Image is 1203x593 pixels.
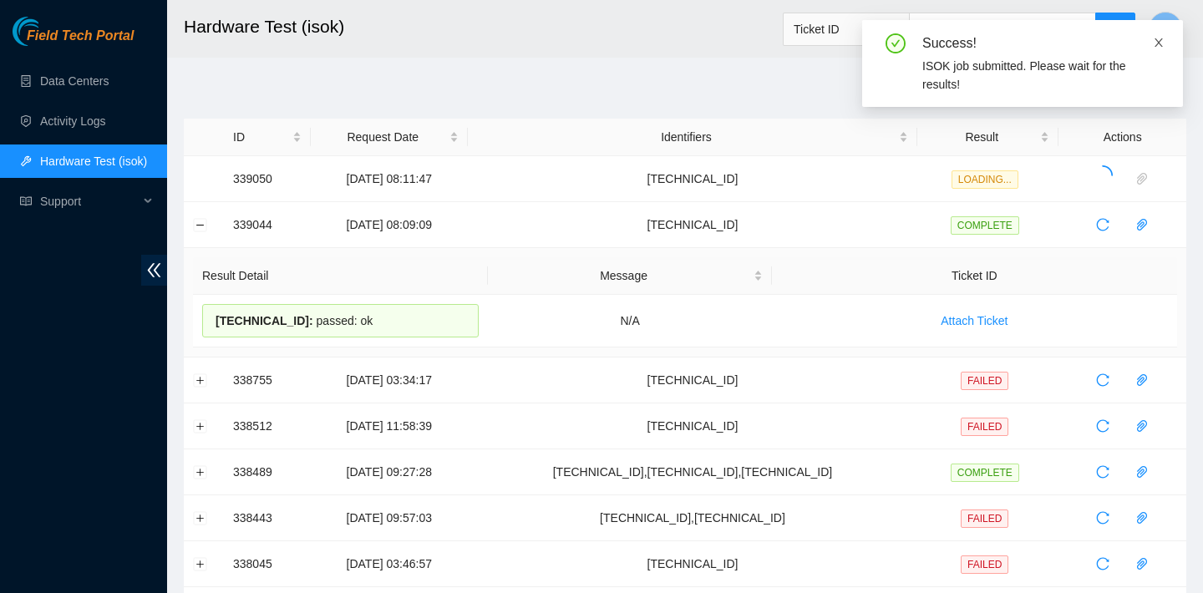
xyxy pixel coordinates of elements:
td: [TECHNICAL_ID] [468,541,917,587]
button: paper-clip [1129,367,1155,393]
span: loading [1089,161,1117,190]
button: Expand row [194,373,207,387]
span: reload [1090,218,1115,231]
button: Expand row [194,557,207,570]
td: [DATE] 08:09:09 [311,202,468,248]
span: paper-clip [1129,373,1155,387]
button: reload [1089,550,1116,577]
span: LOADING... [952,170,1018,189]
td: [DATE] 03:46:57 [311,541,468,587]
div: passed: ok [202,304,479,337]
button: C [1149,12,1182,45]
span: paper-clip [1129,465,1155,479]
span: Attach Ticket [941,312,1008,330]
td: [TECHNICAL_ID] [468,403,917,449]
button: reload [1089,211,1116,238]
button: reload [1089,367,1116,393]
span: paper-clip [1129,218,1155,231]
td: [DATE] 09:57:03 [311,495,468,541]
th: Ticket ID [772,257,1177,295]
span: [TECHNICAL_ID] : [216,314,313,327]
button: Collapse row [194,218,207,231]
td: [DATE] 08:11:47 [311,156,468,202]
button: reload [1089,459,1116,485]
td: [TECHNICAL_ID] [468,156,917,202]
button: Expand row [194,419,207,433]
img: Akamai Technologies [13,17,84,46]
span: paper-clip [1129,419,1155,433]
span: reload [1090,557,1115,570]
span: Field Tech Portal [27,28,134,44]
td: [TECHNICAL_ID],[TECHNICAL_ID] [468,495,917,541]
span: check-circle [886,33,906,53]
input: Enter text here... [909,13,1096,46]
button: paper-clip [1129,459,1155,485]
span: COMPLETE [951,464,1019,482]
span: Ticket ID [794,17,899,42]
td: [TECHNICAL_ID] [468,202,917,248]
span: paper-clip [1129,557,1155,570]
button: paper-clip [1129,504,1155,531]
button: reload [1089,504,1116,531]
td: [DATE] 11:58:39 [311,403,468,449]
td: [DATE] 09:27:28 [311,449,468,495]
td: [TECHNICAL_ID] [468,357,917,403]
td: 339050 [224,156,311,202]
td: 338489 [224,449,311,495]
td: 338443 [224,495,311,541]
span: paper-clip [1129,511,1155,525]
div: Success! [922,33,1163,53]
button: search [1095,13,1135,46]
div: ISOK job submitted. Please wait for the results! [922,57,1163,94]
span: Support [40,185,139,218]
button: paper-clip [1129,413,1155,439]
th: Result Detail [193,257,488,295]
span: C [1160,18,1170,39]
span: FAILED [961,372,1008,390]
button: paper-clip [1129,211,1155,238]
span: FAILED [961,555,1008,574]
button: paper-clip [1129,550,1155,577]
span: reload [1090,465,1115,479]
span: FAILED [961,418,1008,436]
span: close [1153,37,1165,48]
td: [DATE] 03:34:17 [311,357,468,403]
a: Hardware Test (isok) [40,155,147,168]
button: Expand row [194,465,207,479]
span: FAILED [961,509,1008,528]
button: Expand row [194,511,207,525]
span: reload [1090,511,1115,525]
span: reload [1090,419,1115,433]
td: 338045 [224,541,311,587]
span: reload [1090,373,1115,387]
td: 338755 [224,357,311,403]
td: [TECHNICAL_ID],[TECHNICAL_ID],[TECHNICAL_ID] [468,449,917,495]
th: Actions [1058,119,1186,156]
a: Data Centers [40,74,109,88]
a: Akamai TechnologiesField Tech Portal [13,30,134,52]
td: 339044 [224,202,311,248]
a: Activity Logs [40,114,106,128]
button: Attach Ticket [927,307,1021,334]
button: reload [1089,413,1116,439]
span: double-left [141,255,167,286]
td: N/A [488,295,771,347]
span: read [20,195,32,207]
td: 338512 [224,403,311,449]
span: COMPLETE [951,216,1019,235]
